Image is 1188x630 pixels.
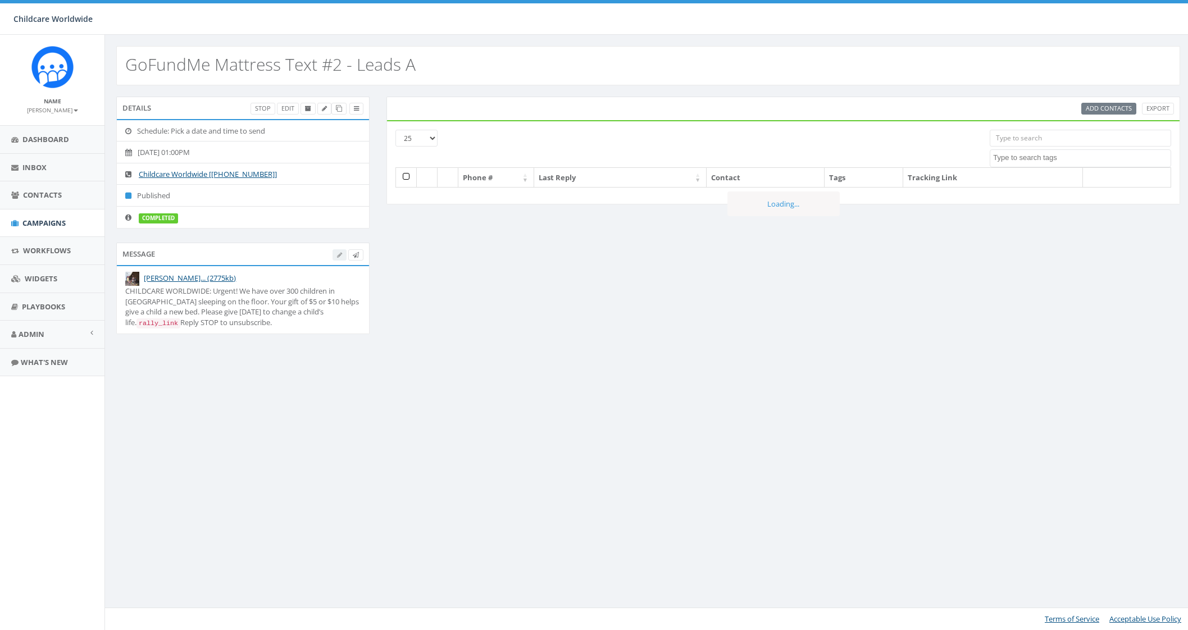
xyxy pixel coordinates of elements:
i: Published [125,192,137,199]
span: Send Test Message [353,250,359,259]
span: Admin [19,329,44,339]
img: Rally_Corp_Icon.png [31,46,74,88]
small: Name [44,97,61,105]
div: Details [116,97,370,119]
span: Edit Campaign Title [322,104,327,112]
label: completed [139,213,178,223]
span: Childcare Worldwide [13,13,93,24]
div: Message [116,243,370,265]
span: Workflows [23,245,71,255]
textarea: Search [993,153,1171,163]
a: Terms of Service [1045,614,1099,624]
span: What's New [21,357,68,367]
li: [DATE] 01:00PM [117,141,369,163]
span: Campaigns [22,218,66,228]
span: Clone Campaign [336,104,342,112]
code: rally_link [136,318,180,328]
a: [PERSON_NAME]... (2775kb) [144,273,236,283]
span: Archive Campaign [305,104,311,112]
th: Tracking Link [903,168,1083,188]
div: CHILDCARE WORLDWIDE: Urgent! We have over 300 children in [GEOGRAPHIC_DATA] sleeping on the floor... [125,286,361,328]
div: Loading... [727,191,840,217]
th: Phone # [458,168,534,188]
li: Schedule: Pick a date and time to send [117,120,369,142]
th: Tags [825,168,903,188]
th: Contact [707,168,825,188]
small: [PERSON_NAME] [27,106,78,114]
a: Edit [277,103,299,115]
span: Contacts [23,190,62,200]
span: View Campaign Delivery Statistics [354,104,359,112]
a: Childcare Worldwide [[PHONE_NUMBER]] [139,169,277,179]
span: Dashboard [22,134,69,144]
span: Widgets [25,273,57,284]
a: [PERSON_NAME] [27,104,78,115]
li: Published [117,184,369,207]
i: Schedule: Pick a date and time to send [125,127,137,135]
a: Stop [251,103,275,115]
a: Acceptable Use Policy [1109,614,1181,624]
th: Last Reply [534,168,707,188]
input: Type to search [990,130,1171,147]
span: Inbox [22,162,47,172]
a: Export [1142,103,1174,115]
span: Playbooks [22,302,65,312]
h2: GoFundMe Mattress Text #2 - Leads A [125,55,416,74]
